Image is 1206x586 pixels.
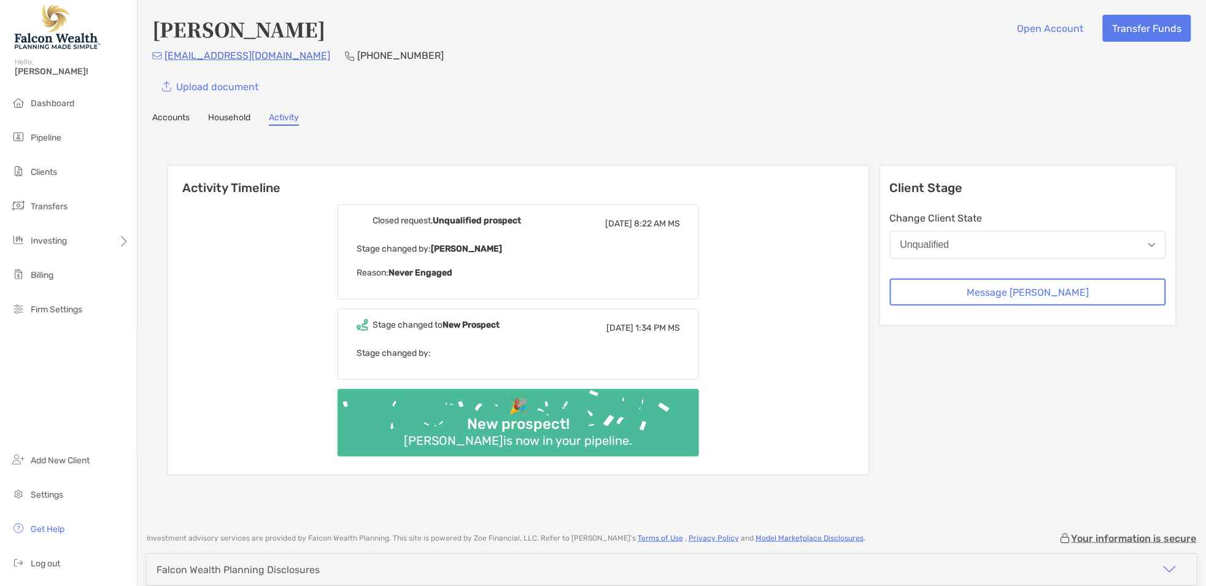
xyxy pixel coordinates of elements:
span: Add New Client [31,455,90,466]
img: Phone Icon [345,51,355,61]
div: Falcon Wealth Planning Disclosures [157,564,320,576]
p: [PHONE_NUMBER] [357,48,444,63]
a: Household [208,112,250,126]
img: transfers icon [11,198,26,213]
h4: [PERSON_NAME] [152,15,325,43]
p: Investment advisory services are provided by Falcon Wealth Planning . This site is powered by Zoe... [147,534,865,543]
img: logout icon [11,555,26,570]
div: Closed request, [373,215,521,226]
img: Confetti [338,389,699,446]
p: Stage changed by: [357,241,680,256]
img: billing icon [11,267,26,282]
span: Log out [31,558,60,569]
p: Stage changed by: [357,345,680,361]
span: Investing [31,236,67,246]
div: Stage changed to [373,320,500,330]
img: Falcon Wealth Planning Logo [15,5,101,49]
span: Billing [31,270,53,280]
span: Settings [31,490,63,500]
img: add_new_client icon [11,452,26,467]
img: Email Icon [152,52,162,60]
a: Model Marketplace Disclosures [756,534,864,542]
b: Unqualified prospect [433,215,521,226]
div: Unqualified [900,239,949,250]
span: [DATE] [606,323,633,333]
img: icon arrow [1162,562,1177,577]
button: Unqualified [890,231,1166,259]
p: Reason: [357,265,680,280]
button: Message [PERSON_NAME] [890,279,1166,306]
b: Never Engaged [388,268,452,278]
img: firm-settings icon [11,301,26,316]
a: Terms of Use [638,534,683,542]
div: New prospect! [462,415,574,433]
img: investing icon [11,233,26,247]
button: Open Account [1008,15,1093,42]
b: [PERSON_NAME] [431,244,502,254]
span: [DATE] [605,218,632,229]
img: Event icon [357,319,368,331]
p: [EMAIL_ADDRESS][DOMAIN_NAME] [164,48,330,63]
img: pipeline icon [11,129,26,144]
img: Event icon [357,215,368,226]
span: Transfers [31,201,68,212]
a: Privacy Policy [689,534,739,542]
img: Open dropdown arrow [1148,243,1156,247]
p: Your information is secure [1072,533,1197,544]
div: 🎉 [504,398,532,415]
span: Pipeline [31,133,61,143]
p: Client Stage [890,180,1166,196]
a: Activity [269,112,299,126]
img: get-help icon [11,521,26,536]
img: dashboard icon [11,95,26,110]
div: [PERSON_NAME] is now in your pipeline. [399,433,637,448]
p: Change Client State [890,210,1166,226]
img: settings icon [11,487,26,501]
button: Transfer Funds [1103,15,1191,42]
span: 1:34 PM MS [635,323,680,333]
img: clients icon [11,164,26,179]
span: Firm Settings [31,304,82,315]
span: Get Help [31,524,64,534]
img: button icon [162,82,171,92]
span: [PERSON_NAME]! [15,66,129,77]
a: Upload document [152,73,268,100]
b: New Prospect [443,320,500,330]
span: 8:22 AM MS [634,218,680,229]
h6: Activity Timeline [168,166,869,195]
a: Accounts [152,112,190,126]
span: Dashboard [31,98,74,109]
span: Clients [31,167,57,177]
